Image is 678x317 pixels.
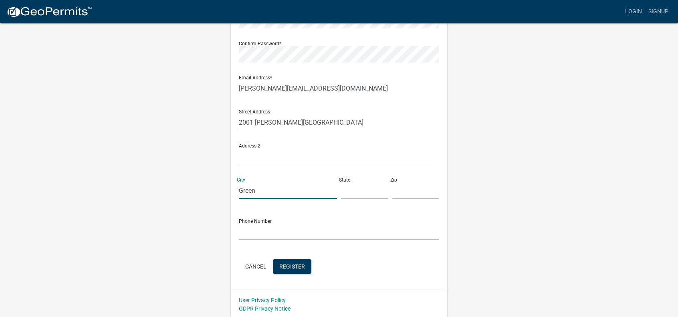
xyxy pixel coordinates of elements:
span: Register [279,263,305,269]
button: Register [273,259,311,274]
button: Cancel [239,259,273,274]
a: Signup [645,4,672,19]
a: User Privacy Policy [239,297,286,303]
a: Login [622,4,645,19]
a: GDPR Privacy Notice [239,305,291,312]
